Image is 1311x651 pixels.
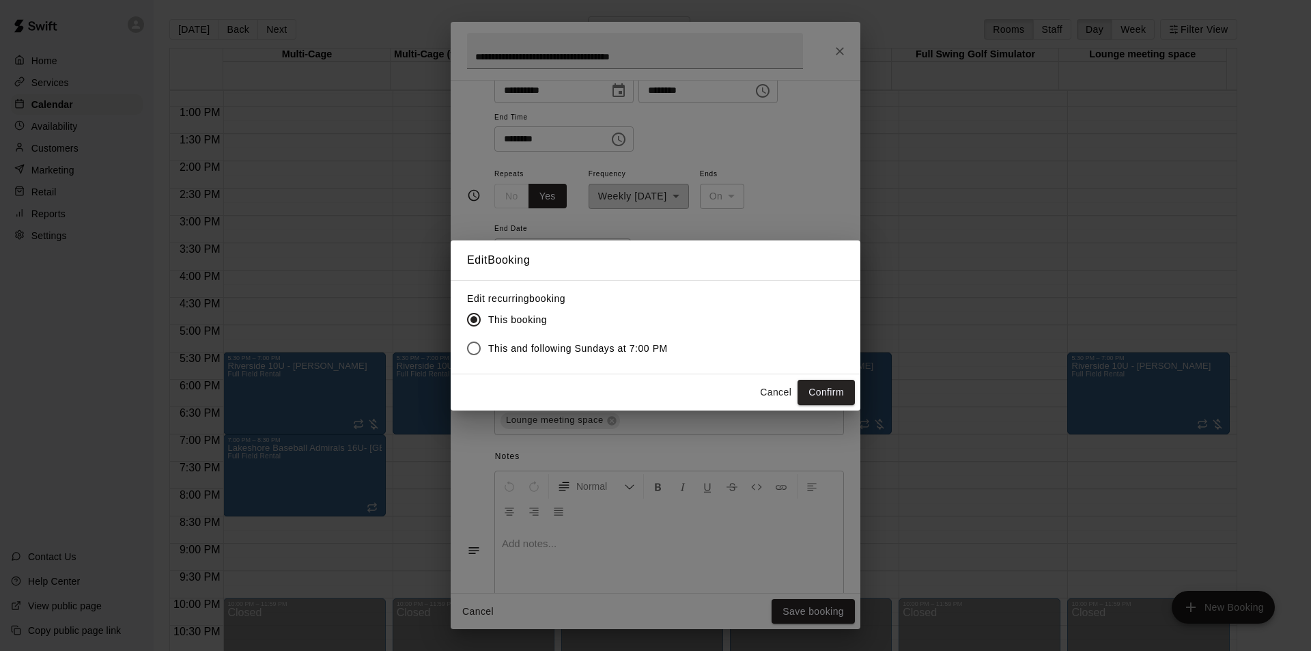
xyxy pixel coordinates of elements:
[451,240,860,280] h2: Edit Booking
[488,313,547,327] span: This booking
[798,380,855,405] button: Confirm
[754,380,798,405] button: Cancel
[467,292,679,305] label: Edit recurring booking
[488,342,668,356] span: This and following Sundays at 7:00 PM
